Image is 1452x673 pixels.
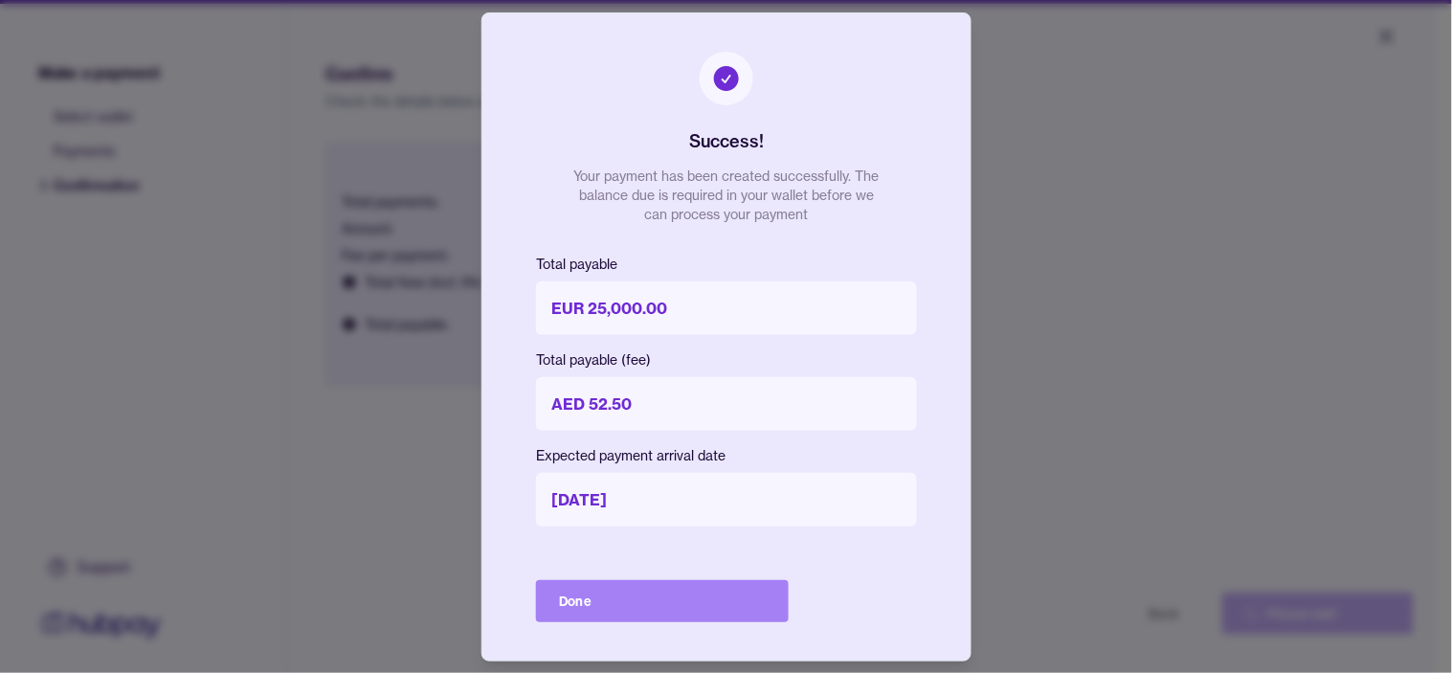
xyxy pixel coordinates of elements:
[536,377,917,431] p: AED 52.50
[689,128,764,155] h2: Success!
[536,281,917,335] p: EUR 25,000.00
[573,167,880,224] p: Your payment has been created successfully. The balance due is required in your wallet before we ...
[536,446,917,465] p: Expected payment arrival date
[536,255,917,274] p: Total payable
[536,350,917,370] p: Total payable (fee)
[536,473,917,527] p: [DATE]
[536,580,789,622] button: Done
